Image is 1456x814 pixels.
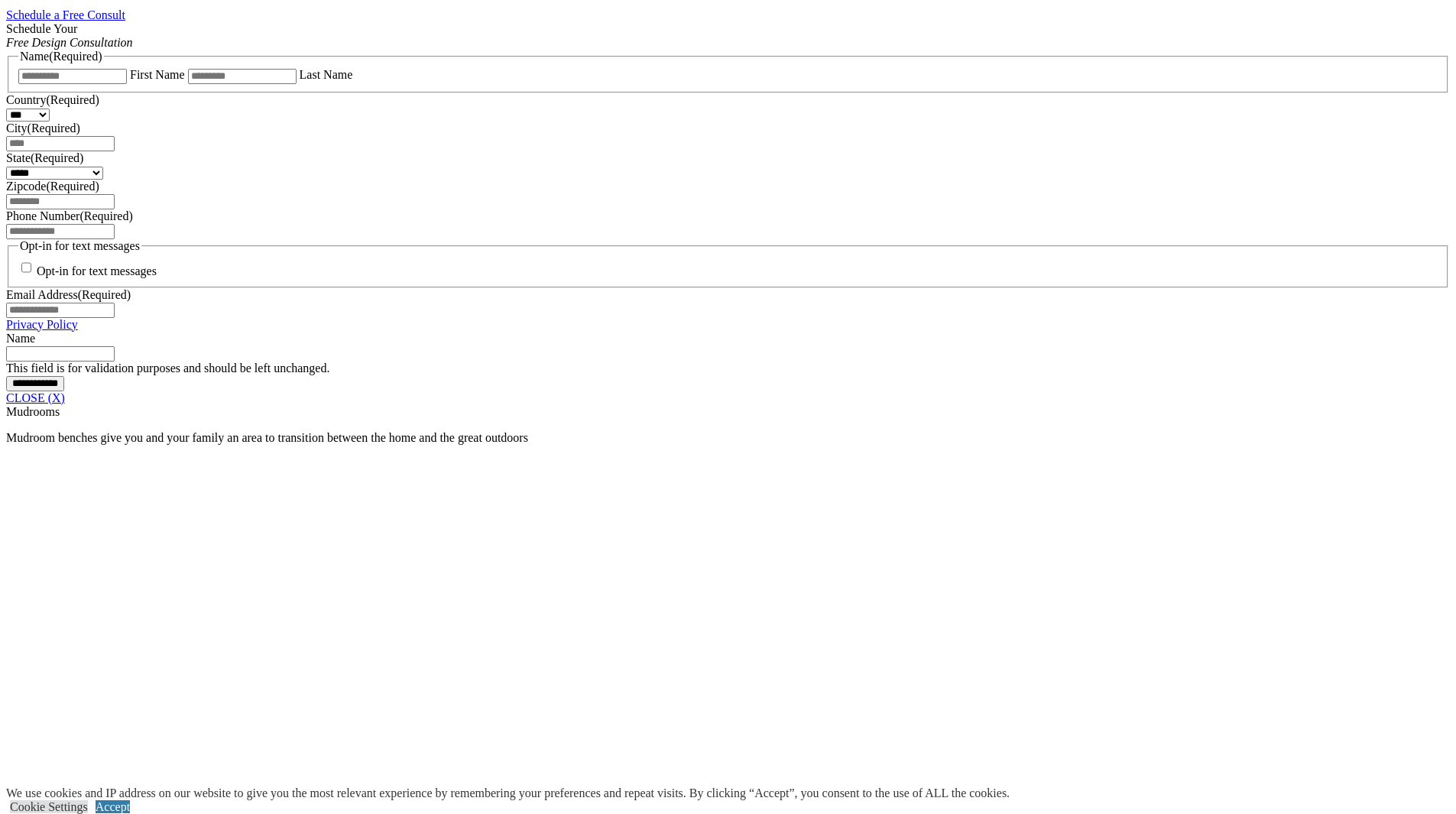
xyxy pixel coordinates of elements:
span: (Required) [49,50,102,63]
label: Email Address [6,288,131,301]
label: Last Name [300,68,353,81]
span: (Required) [79,209,132,222]
a: Cookie Settings [10,800,88,813]
span: (Required) [78,288,131,301]
legend: Name [18,50,104,63]
div: This field is for validation purposes and should be left unchanged. [6,362,1450,375]
span: Schedule Your [6,22,133,49]
span: (Required) [46,180,99,193]
label: State [6,151,83,164]
legend: Opt-in for text messages [18,239,141,253]
label: Zipcode [6,180,99,193]
label: First Name [130,68,185,81]
label: Opt-in for text messages [37,265,157,278]
label: Phone Number [6,209,133,222]
a: Schedule a Free Consult (opens a dropdown menu) [6,8,125,21]
a: Accept [96,800,130,813]
em: Free Design Consultation [6,36,133,49]
p: Mudroom benches give you and your family an area to transition between the home and the great out... [6,431,1450,445]
label: Country [6,93,99,106]
a: Privacy Policy [6,318,78,331]
span: (Required) [31,151,83,164]
label: Name [6,332,35,345]
span: (Required) [46,93,99,106]
label: City [6,122,80,135]
span: Mudrooms [6,405,60,418]
div: We use cookies and IP address on our website to give you the most relevant experience by remember... [6,786,1010,800]
a: CLOSE (X) [6,391,65,404]
span: (Required) [28,122,80,135]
